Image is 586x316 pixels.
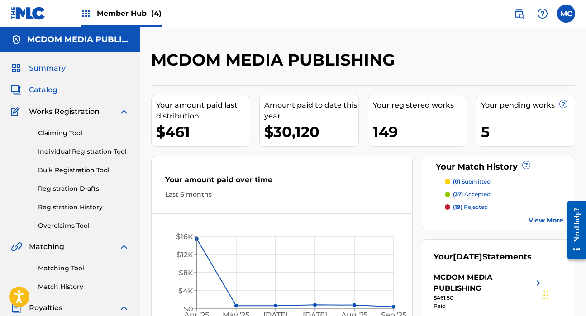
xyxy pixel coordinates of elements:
[481,122,575,142] div: 5
[533,272,544,294] img: right chevron icon
[434,272,533,294] div: MCDOM MEDIA PUBLISHING
[156,100,250,122] div: Your amount paid last distribution
[534,5,552,23] div: Help
[29,302,62,313] span: Royalties
[453,178,491,186] p: submitted
[38,147,129,156] a: Individual Registration Tool
[11,63,22,74] img: Summary
[541,273,586,316] iframe: Chat Widget
[179,269,193,277] tspan: $8K
[434,302,544,310] div: Paid
[11,241,22,252] img: Matching
[373,122,467,142] div: 149
[165,190,399,199] div: Last 6 months
[11,85,22,95] img: Catalog
[156,122,250,142] div: $461
[434,272,544,310] a: MCDOM MEDIA PUBLISHINGright chevron icon$461.50Paid
[264,122,358,142] div: $30,120
[11,106,23,117] img: Works Registration
[151,50,400,70] h2: MCDOM MEDIA PUBLISHING
[97,8,162,19] span: Member Hub
[178,287,193,295] tspan: $4K
[184,305,193,313] tspan: $0
[510,5,528,23] a: Public Search
[29,106,100,117] span: Works Registration
[557,5,575,23] div: User Menu
[453,191,463,198] span: (37)
[119,302,129,313] img: expand
[514,8,524,19] img: search
[11,63,66,74] a: SummarySummary
[165,175,399,190] div: Your amount paid over time
[176,232,193,241] tspan: $16K
[29,63,66,74] span: Summary
[81,8,91,19] img: Top Rightsholders
[38,184,129,193] a: Registration Drafts
[453,190,491,198] p: accepted
[38,221,129,231] a: Overclaims Tool
[543,282,549,309] div: Drag
[453,203,462,210] span: (19)
[11,85,57,95] a: CatalogCatalog
[560,100,567,108] span: ?
[119,241,129,252] img: expand
[11,7,46,20] img: MLC Logo
[529,216,563,225] a: View More
[434,294,544,302] div: $461.50
[373,100,467,111] div: Your registered works
[38,128,129,138] a: Claiming Tool
[523,161,530,169] span: ?
[38,264,129,273] a: Matching Tool
[38,165,129,175] a: Bulk Registration Tool
[151,9,162,18] span: (4)
[11,302,22,313] img: Royalties
[537,8,548,19] img: help
[434,161,563,173] div: Your Match History
[264,100,358,122] div: Amount paid to date this year
[11,34,22,45] img: Accounts
[29,241,64,252] span: Matching
[27,34,129,45] h5: MCDOM MEDIA PUBLISHING
[434,251,532,263] div: Your Statements
[453,252,482,262] span: [DATE]
[29,85,57,95] span: Catalog
[445,178,563,186] a: (0) submitted
[445,190,563,198] a: (37) accepted
[119,106,129,117] img: expand
[445,203,563,211] a: (19) rejected
[176,250,193,259] tspan: $12K
[453,178,460,185] span: (0)
[38,282,129,292] a: Match History
[561,193,586,268] iframe: Resource Center
[481,100,575,111] div: Your pending works
[38,203,129,212] a: Registration History
[453,203,488,211] p: rejected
